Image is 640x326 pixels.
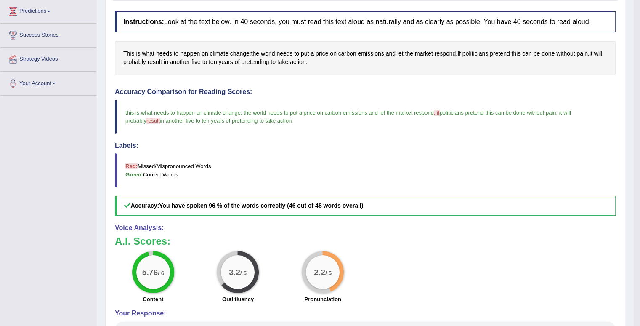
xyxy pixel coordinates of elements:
h4: Labels: [115,142,616,150]
b: A.I. Scores: [115,235,170,247]
span: Click to see word definition [164,58,168,67]
span: Click to see word definition [191,58,201,67]
label: Oral fluency [222,295,254,303]
span: this is what needs to happen on climate change [125,110,241,116]
span: result [146,118,160,124]
span: Click to see word definition [235,58,240,67]
span: Click to see word definition [209,58,217,67]
small: / 5 [325,270,332,276]
span: in another five to ten years of pretending to take action [160,118,292,124]
span: Click to see word definition [123,49,134,58]
span: the world needs to put a price on carbon emissions and let the market respond [244,110,434,116]
h4: Voice Analysis: [115,224,616,232]
span: Click to see word definition [210,49,228,58]
span: Click to see word definition [219,58,233,67]
small: / 6 [158,270,164,276]
span: Click to see word definition [511,49,520,58]
span: Click to see word definition [301,49,309,58]
span: Click to see word definition [386,49,396,58]
span: Click to see word definition [522,49,532,58]
span: Click to see word definition [576,49,587,58]
span: Click to see word definition [180,49,200,58]
span: Click to see word definition [276,49,292,58]
span: Click to see word definition [556,49,575,58]
h4: Look at the text below. In 40 seconds, you must read this text aloud as naturally and as clearly ... [115,11,616,32]
big: 3.2 [229,267,241,277]
span: it will probably [125,110,572,124]
a: Strategy Videos [0,48,96,69]
span: Click to see word definition [316,49,328,58]
span: Click to see word definition [261,49,275,58]
h5: Accuracy: [115,196,616,216]
span: : [241,110,242,116]
span: Click to see word definition [462,49,488,58]
span: . if [434,110,440,116]
span: Click to see word definition [277,58,288,67]
span: Click to see word definition [311,49,314,58]
span: Click to see word definition [330,49,337,58]
span: , [556,110,558,116]
span: Click to see word definition [490,49,510,58]
span: Click to see word definition [338,49,356,58]
b: Red: [125,163,138,169]
span: Click to see word definition [170,58,190,67]
span: politicians pretend this can be done without pain [440,110,556,116]
div: : . , . [115,41,616,75]
big: 5.76 [142,267,158,277]
span: Click to see word definition [290,58,305,67]
blockquote: Missed/Mispronounced Words Correct Words [115,153,616,187]
span: Click to see word definition [230,49,250,58]
span: Click to see word definition [136,49,140,58]
a: Your Account [0,72,96,93]
span: Click to see word definition [271,58,276,67]
span: Click to see word definition [148,58,162,67]
b: Green: [125,171,143,178]
span: Click to see word definition [534,49,540,58]
span: Click to see word definition [123,58,146,67]
span: Click to see word definition [457,49,461,58]
big: 2.2 [314,267,325,277]
span: Click to see word definition [435,49,456,58]
span: Click to see word definition [590,49,592,58]
span: Click to see word definition [594,49,602,58]
span: Click to see word definition [405,49,413,58]
span: Click to see word definition [397,49,404,58]
span: Click to see word definition [294,49,299,58]
small: / 5 [240,270,247,276]
span: Click to see word definition [202,49,208,58]
b: You have spoken 96 % of the words correctly (46 out of 48 words overall) [159,202,363,209]
span: Click to see word definition [202,58,207,67]
span: Click to see word definition [542,49,555,58]
span: Click to see word definition [415,49,433,58]
b: Instructions: [123,18,164,25]
span: Click to see word definition [358,49,384,58]
span: Click to see word definition [251,49,259,58]
span: Click to see word definition [142,49,154,58]
a: Success Stories [0,24,96,45]
span: Click to see word definition [174,49,179,58]
label: Content [143,295,163,303]
span: Click to see word definition [241,58,269,67]
h4: Accuracy Comparison for Reading Scores: [115,88,616,96]
label: Pronunciation [304,295,341,303]
h4: Your Response: [115,310,616,317]
span: Click to see word definition [156,49,172,58]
